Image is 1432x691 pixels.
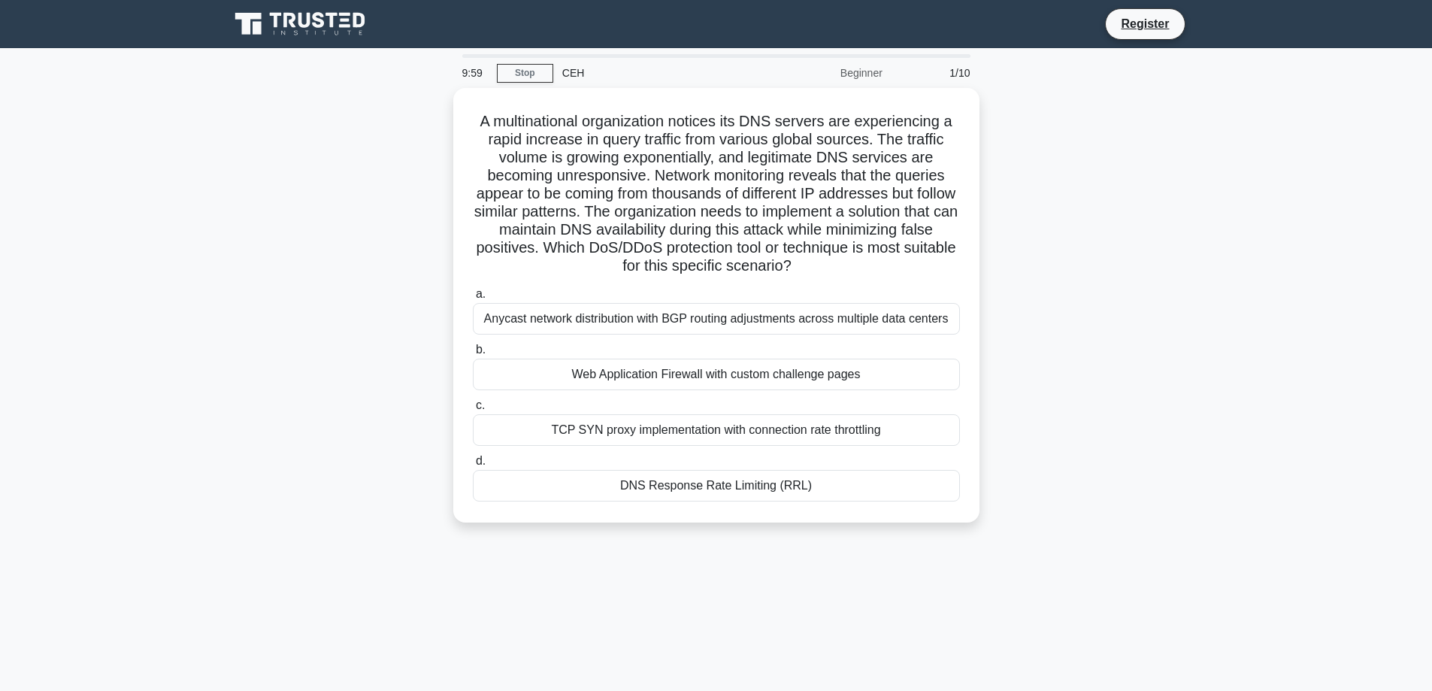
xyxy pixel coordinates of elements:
[1112,14,1178,33] a: Register
[471,112,961,276] h5: A multinational organization notices its DNS servers are experiencing a rapid increase in query t...
[553,58,760,88] div: CEH
[476,343,486,356] span: b.
[476,454,486,467] span: d.
[892,58,979,88] div: 1/10
[497,64,553,83] a: Stop
[476,399,485,411] span: c.
[473,414,960,446] div: TCP SYN proxy implementation with connection rate throttling
[473,303,960,335] div: Anycast network distribution with BGP routing adjustments across multiple data centers
[473,359,960,390] div: Web Application Firewall with custom challenge pages
[760,58,892,88] div: Beginner
[473,470,960,502] div: DNS Response Rate Limiting (RRL)
[453,58,497,88] div: 9:59
[476,287,486,300] span: a.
